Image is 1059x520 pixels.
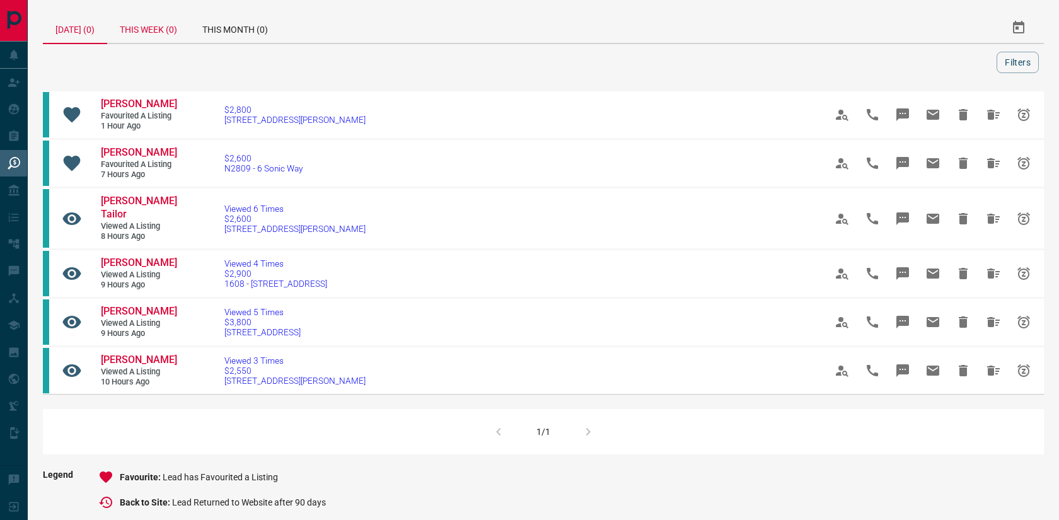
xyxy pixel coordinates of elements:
span: Message [888,204,918,234]
a: Viewed 6 Times$2,600[STREET_ADDRESS][PERSON_NAME] [224,204,366,234]
div: [DATE] (0) [43,13,107,44]
span: View Profile [827,100,857,130]
span: Hide [948,204,978,234]
span: Lead Returned to Website after 90 days [172,497,326,507]
span: View Profile [827,307,857,337]
span: Viewed a Listing [101,270,176,280]
span: View Profile [827,148,857,178]
a: [PERSON_NAME] [101,98,176,111]
span: [STREET_ADDRESS] [224,327,301,337]
div: 1/1 [536,427,550,437]
div: condos.ca [43,251,49,296]
span: [PERSON_NAME] Tailor [101,195,177,220]
span: Call [857,100,888,130]
span: Snooze [1009,204,1039,234]
span: [PERSON_NAME] [101,305,177,317]
span: Hide [948,100,978,130]
span: 7 hours ago [101,170,176,180]
span: 8 hours ago [101,231,176,242]
span: [PERSON_NAME] [101,257,177,269]
span: Email [918,100,948,130]
a: [PERSON_NAME] Tailor [101,195,176,221]
span: Call [857,204,888,234]
div: This Week (0) [107,13,190,43]
span: $2,900 [224,269,327,279]
span: [PERSON_NAME] [101,354,177,366]
span: [STREET_ADDRESS][PERSON_NAME] [224,115,366,125]
span: [STREET_ADDRESS][PERSON_NAME] [224,376,366,386]
span: Email [918,148,948,178]
a: [PERSON_NAME] [101,146,176,159]
span: Snooze [1009,258,1039,289]
span: Viewed a Listing [101,221,176,232]
span: Snooze [1009,148,1039,178]
span: Message [888,355,918,386]
span: Favourited a Listing [101,111,176,122]
span: Message [888,100,918,130]
a: [PERSON_NAME] [101,354,176,367]
span: Viewed 4 Times [224,258,327,269]
span: Call [857,148,888,178]
div: This Month (0) [190,13,281,43]
span: [PERSON_NAME] [101,98,177,110]
span: Viewed a Listing [101,367,176,378]
div: condos.ca [43,92,49,137]
span: Snooze [1009,355,1039,386]
span: Message [888,307,918,337]
span: Message [888,148,918,178]
span: View Profile [827,204,857,234]
span: View Profile [827,258,857,289]
span: 1 hour ago [101,121,176,132]
span: Back to Site [120,497,172,507]
a: $2,800[STREET_ADDRESS][PERSON_NAME] [224,105,366,125]
span: Viewed 6 Times [224,204,366,214]
span: 9 hours ago [101,328,176,339]
span: Hide [948,258,978,289]
span: Hide All from Taylor H [978,100,1009,130]
a: $2,600N2809 - 6 Sonic Way [224,153,303,173]
span: Email [918,204,948,234]
span: Snooze [1009,307,1039,337]
span: $2,550 [224,366,366,376]
span: $2,600 [224,153,303,163]
span: $2,600 [224,214,366,224]
button: Filters [997,52,1039,73]
a: Viewed 5 Times$3,800[STREET_ADDRESS] [224,307,301,337]
span: Email [918,258,948,289]
span: Viewed a Listing [101,318,176,329]
div: condos.ca [43,348,49,393]
span: Hide All from Sam M [978,307,1009,337]
span: Viewed 5 Times [224,307,301,317]
span: [PERSON_NAME] [101,146,177,158]
span: $3,800 [224,317,301,327]
div: condos.ca [43,141,49,186]
span: Hide All from Ishita Tailor [978,204,1009,234]
a: [PERSON_NAME] [101,305,176,318]
span: Email [918,307,948,337]
a: [PERSON_NAME] [101,257,176,270]
span: Viewed 3 Times [224,355,366,366]
span: Call [857,307,888,337]
div: condos.ca [43,189,49,248]
span: 10 hours ago [101,377,176,388]
span: Call [857,258,888,289]
span: Message [888,258,918,289]
span: Lead has Favourited a Listing [163,472,278,482]
span: Hide [948,307,978,337]
span: Favourited a Listing [101,159,176,170]
span: Call [857,355,888,386]
span: Hide [948,148,978,178]
span: Favourite [120,472,163,482]
span: [STREET_ADDRESS][PERSON_NAME] [224,224,366,234]
span: $2,800 [224,105,366,115]
span: N2809 - 6 Sonic Way [224,163,303,173]
span: Email [918,355,948,386]
span: Hide [948,355,978,386]
span: Hide All from Sam M [978,258,1009,289]
a: Viewed 4 Times$2,9001608 - [STREET_ADDRESS] [224,258,327,289]
span: 9 hours ago [101,280,176,291]
button: Select Date Range [1004,13,1034,43]
a: Viewed 3 Times$2,550[STREET_ADDRESS][PERSON_NAME] [224,355,366,386]
span: Hide All from Mona Mahjoob [978,355,1009,386]
span: View Profile [827,355,857,386]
